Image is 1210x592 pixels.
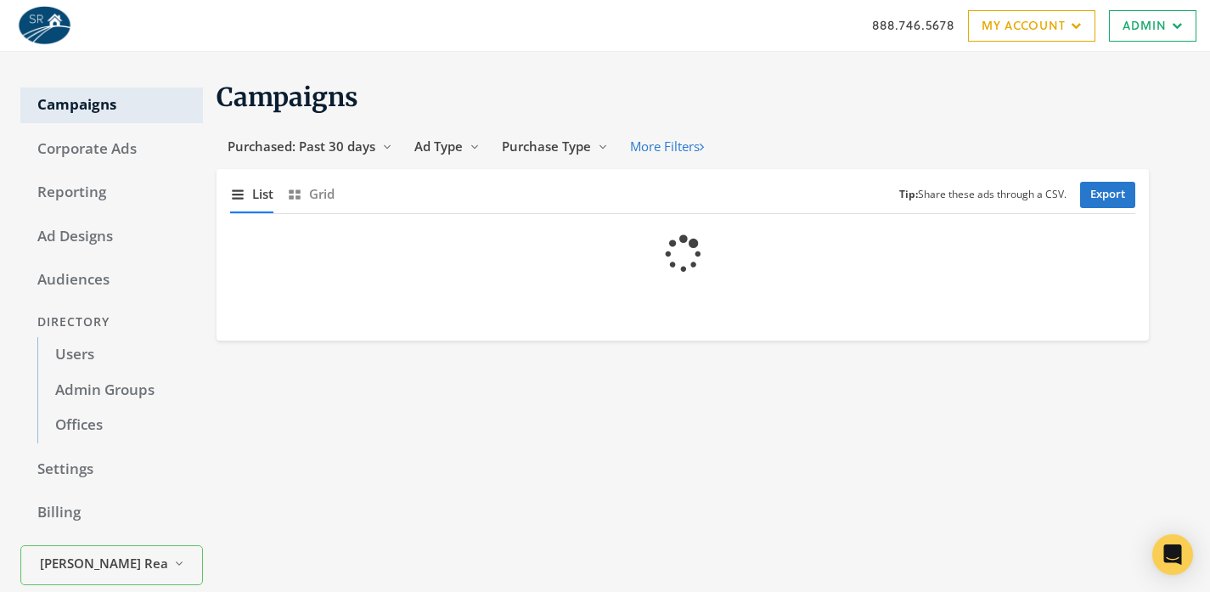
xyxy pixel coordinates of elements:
span: Purchased: Past 30 days [228,138,375,155]
button: [PERSON_NAME] Realty [20,545,203,585]
button: Purchased: Past 30 days [217,131,403,162]
a: Reporting [20,175,203,211]
button: Grid [287,176,335,212]
a: Admin [1109,10,1196,42]
a: Campaigns [20,87,203,123]
span: Campaigns [217,81,358,113]
img: Adwerx [14,4,75,47]
div: Open Intercom Messenger [1152,534,1193,575]
b: Tip: [899,187,918,201]
span: Purchase Type [502,138,591,155]
a: My Account [968,10,1095,42]
button: Purchase Type [491,131,619,162]
a: Ad Designs [20,219,203,255]
div: Directory [20,307,203,338]
span: List [252,184,273,204]
button: List [230,176,273,212]
small: Share these ads through a CSV. [899,187,1066,203]
a: Admin Groups [37,373,203,409]
button: Ad Type [403,131,491,162]
a: Users [37,337,203,373]
span: Grid [309,184,335,204]
a: Settings [20,452,203,488]
span: Ad Type [414,138,463,155]
a: Export [1080,182,1135,208]
button: More Filters [619,131,715,162]
a: Billing [20,495,203,531]
span: [PERSON_NAME] Realty [40,554,167,573]
a: Offices [37,408,203,443]
a: 888.746.5678 [872,16,954,34]
a: Corporate Ads [20,132,203,167]
a: Audiences [20,262,203,298]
